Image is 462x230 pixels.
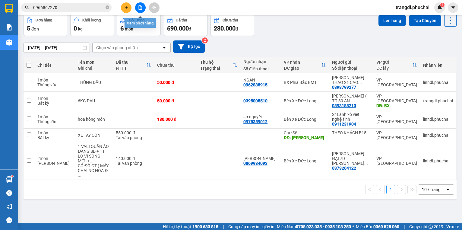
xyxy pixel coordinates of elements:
[27,25,30,32] span: 5
[167,25,189,32] span: 690.000
[223,223,224,230] span: |
[36,18,52,22] div: Đơn hàng
[78,27,83,31] span: kg
[82,18,101,22] div: Khối lượng
[332,94,370,103] div: MAI THỊ BÍCH THẢO ( TỔ 89 AN SƠN )
[332,130,370,135] div: THEO KHÁCH B15
[106,5,109,11] span: close-circle
[378,15,406,26] button: Lên hàng
[332,112,370,122] div: Sr Lành xô viết nghệ tĩnh
[423,133,453,138] div: linhdl.phuchai
[423,80,453,85] div: linhdl.phuchai
[192,224,218,229] strong: 1900 633 818
[37,135,72,140] div: Bất kỳ
[37,82,72,87] div: Thùng vừa
[332,75,370,85] div: NGUYỄN THỊ BÍCH THẢO 21 CAO THẮNG
[386,185,395,194] button: 1
[448,2,458,13] button: caret-down
[445,187,450,192] svg: open
[423,117,453,122] div: linhdl.phuchai
[332,66,370,71] div: Số điện thoại
[39,11,86,20] li: In ngày: 08:56 12/08
[332,60,370,65] div: Người gửi
[106,5,109,9] span: close-circle
[202,37,208,43] sup: 2
[228,223,275,230] span: Cung cấp máy in - giấy in:
[78,66,110,71] div: Ghi chú
[163,223,218,230] span: Hỗ trợ kỹ thuật:
[37,63,72,68] div: Chi tiết
[11,175,13,177] sup: 1
[37,78,72,82] div: 1 món
[157,98,194,103] div: 50.000 đ
[429,225,433,229] span: copyright
[423,158,453,163] div: linhdl.phuchai
[129,18,144,22] div: Số lượng
[164,14,207,36] button: Đã thu690.000đ
[284,60,321,65] div: VP nhận
[125,27,133,31] span: món
[116,156,151,161] div: 140.000 đ
[200,60,233,65] div: Thu hộ
[37,96,72,101] div: 1 món
[243,59,278,64] div: Người nhận
[243,161,267,166] div: 0869984093
[33,4,104,11] input: Tìm tên, số ĐT hoặc mã đơn
[6,39,12,46] img: warehouse-icon
[296,224,351,229] strong: 0708 023 035 - 0935 103 250
[376,130,417,140] div: VP [GEOGRAPHIC_DATA]
[78,98,110,103] div: 6KG DÂU
[6,217,12,223] span: message
[6,24,12,30] img: solution-icon
[116,60,146,65] div: Đã thu
[138,5,142,10] span: file-add
[236,27,238,31] span: đ
[277,223,351,230] span: Miền Nam
[376,114,417,124] div: VP [GEOGRAPHIC_DATA]
[78,80,110,85] div: THÙNG DÂU
[25,5,29,10] span: search
[423,98,453,103] div: trangdl.phuchai
[223,18,238,22] div: Chưa thu
[78,117,110,122] div: hoa hồng môn
[152,5,156,10] span: aim
[214,25,236,32] span: 280.000
[39,29,86,37] li: Mã đơn: 139FPHSS
[284,158,326,163] div: Bến Xe Đức Long
[210,14,254,36] button: Chưa thu280.000đ
[157,63,194,68] div: Chưa thu
[200,66,233,71] div: Trạng thái
[243,114,278,119] div: sơ nguyệt
[440,3,445,7] sup: 1
[5,4,13,13] img: logo-vxr
[116,66,146,71] div: HTTT
[376,66,412,71] div: ĐC lấy
[284,66,321,71] div: ĐC giao
[422,187,441,193] div: 10 / trang
[90,158,93,163] span: ...
[373,57,420,73] th: Toggle SortBy
[176,18,187,22] div: Đã thu
[120,25,124,32] span: 6
[78,133,110,138] div: XE TAY CÔN
[78,173,81,178] span: ...
[451,5,456,10] span: caret-down
[243,78,278,82] div: NGÂN
[124,5,128,10] span: plus
[376,78,417,87] div: VP [GEOGRAPHIC_DATA]
[6,204,12,209] span: notification
[332,151,370,166] div: NGUYỄN TRÁC ĐẠI 7D LÊ HỒNG PHONG
[116,130,151,135] div: 550.000 đ
[157,117,194,122] div: 180.000 đ
[113,57,154,73] th: Toggle SortBy
[70,14,114,36] button: Khối lượng0kg
[39,20,86,29] li: Nhân viên: Trang ĐL
[358,80,362,85] span: ...
[189,27,191,31] span: đ
[117,14,161,36] button: Số lượng6món
[78,163,110,178] div: CÓ ĐỒ GT ( MẤY CHAI NC HOA ĐÃ BÁO K BỂ VỠ KO ĐỀN)
[116,135,151,140] div: Tại văn phòng
[6,190,12,196] span: question-circle
[423,63,453,68] div: Nhân viên
[284,117,326,122] div: Bến Xe Đức Long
